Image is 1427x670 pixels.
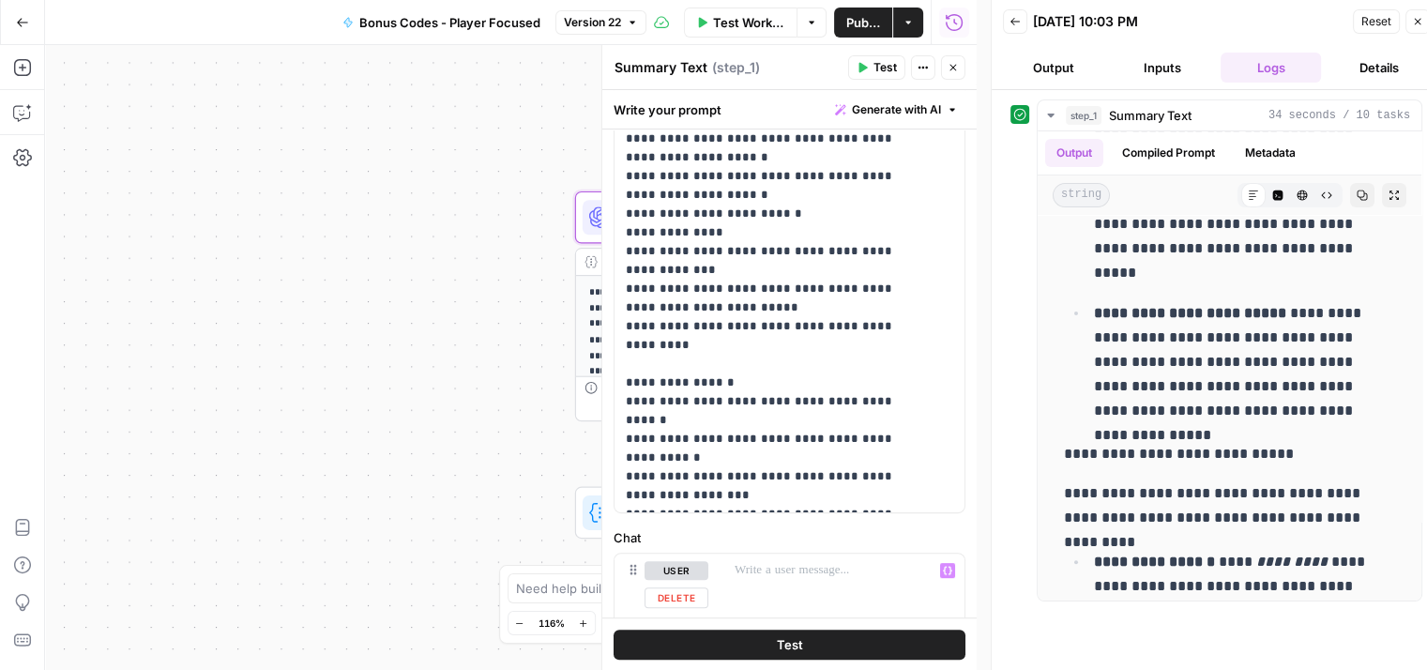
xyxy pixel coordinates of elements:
[645,561,708,580] button: user
[1111,139,1226,167] button: Compiled Prompt
[331,8,552,38] button: Bonus Codes - Player Focused
[614,629,965,659] button: Test
[712,58,760,77] span: ( step_1 )
[1112,53,1213,83] button: Inputs
[852,101,941,118] span: Generate with AI
[564,14,621,31] span: Version 22
[575,487,912,540] div: Write Liquid TextClean HTML OutputStep 3
[1268,107,1410,124] span: 34 seconds / 10 tasks
[845,13,881,32] span: Publish
[1353,9,1400,34] button: Reset
[575,603,912,656] div: EndOutput
[539,616,565,631] span: 116%
[1066,106,1101,125] span: step_1
[615,58,707,77] textarea: Summary Text
[1221,53,1322,83] button: Logs
[1045,139,1103,167] button: Output
[645,587,708,608] button: Delete
[848,55,905,80] button: Test
[359,13,540,32] span: Bonus Codes - Player Focused
[1038,100,1421,130] button: 34 seconds / 10 tasks
[555,10,646,35] button: Version 22
[1109,106,1192,125] span: Summary Text
[713,13,786,32] span: Test Workflow
[684,8,797,38] button: Test Workflow
[873,59,897,76] span: Test
[1003,53,1104,83] button: Output
[1234,139,1307,167] button: Metadata
[614,528,965,547] label: Chat
[1038,131,1421,601] div: 34 seconds / 10 tasks
[1053,183,1110,207] span: string
[834,8,892,38] button: Publish
[575,74,912,127] div: WorkflowSet InputsInputs
[776,634,802,653] span: Test
[602,90,977,129] div: Write your prompt
[1361,13,1391,30] span: Reset
[827,98,965,122] button: Generate with AI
